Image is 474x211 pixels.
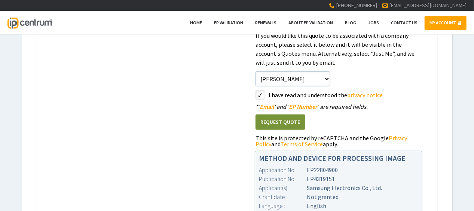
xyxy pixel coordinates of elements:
[386,16,422,30] a: Contact Us
[259,165,418,174] div: EP22804900
[255,20,276,25] span: Renewals
[260,103,274,110] span: Email
[256,114,305,130] button: Request Quote
[289,103,317,110] span: EP Number
[256,90,265,100] label: styled-checkbox
[256,31,422,67] p: If you would like this quote to be associated with a company account, please select it below and ...
[259,155,418,162] h1: METHOD AND DEVICE FOR PROCESSING IMAGE
[250,16,281,30] a: Renewals
[281,140,323,148] a: Terms of Service
[336,2,377,9] span: [PHONE_NUMBER]
[259,174,418,183] div: EP4319151
[259,192,418,201] div: Not granted
[256,134,407,148] a: Privacy Policy
[345,20,356,25] span: Blog
[7,11,52,34] a: IP Centrum
[391,20,418,25] span: Contact Us
[209,16,248,30] a: EP Validation
[389,2,467,9] a: [EMAIL_ADDRESS][DOMAIN_NAME]
[214,20,243,25] span: EP Validation
[347,91,383,99] a: privacy notice
[259,201,418,210] div: English
[259,174,307,183] div: Publication No :
[340,16,361,30] a: Blog
[269,90,422,100] label: I have read and understood the
[368,20,379,25] span: Jobs
[190,20,202,25] span: Home
[259,183,307,192] div: Applicant(s) :
[185,16,207,30] a: Home
[259,192,307,201] div: Grant date :
[256,135,422,147] div: This site is protected by reCAPTCHA and the Google and apply.
[425,16,467,30] a: MY ACCOUNT
[256,104,422,110] div: ' ' and ' ' are required fields.
[288,20,333,25] span: About EP Validation
[259,201,307,210] div: Language :
[259,165,307,174] div: Application No :
[363,16,384,30] a: Jobs
[259,183,418,192] div: Samsung Electronics Co., Ltd.
[284,16,338,30] a: About EP Validation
